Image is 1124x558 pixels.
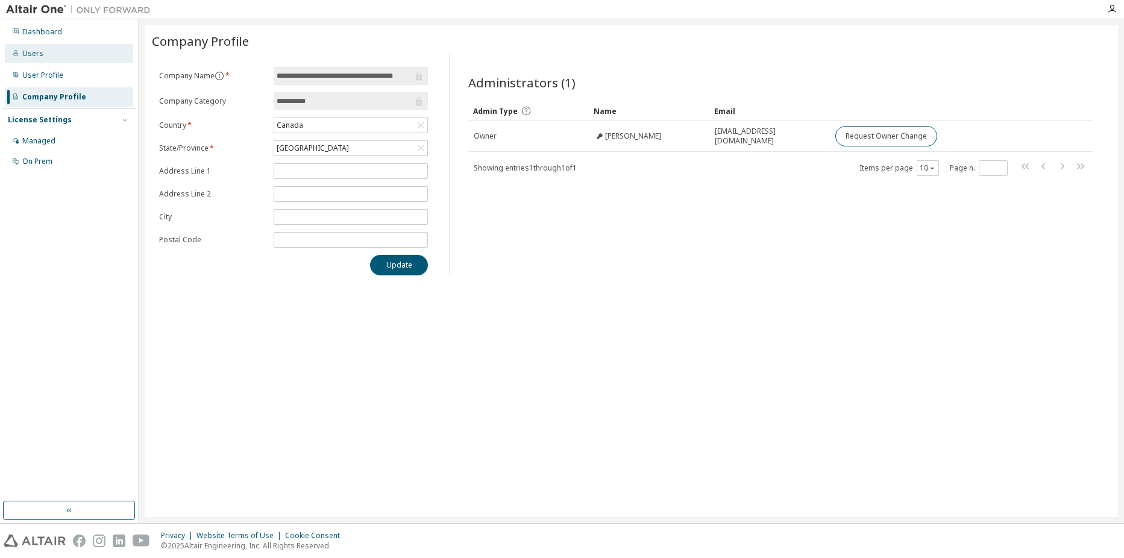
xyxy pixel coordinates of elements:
span: [EMAIL_ADDRESS][DOMAIN_NAME] [715,127,824,146]
img: linkedin.svg [113,534,125,547]
img: youtube.svg [133,534,150,547]
button: 10 [920,163,936,173]
div: Name [594,101,705,121]
img: altair_logo.svg [4,534,66,547]
button: Request Owner Change [835,126,937,146]
div: Canada [275,119,305,132]
label: Country [159,121,266,130]
div: Canada [274,118,427,133]
span: [PERSON_NAME] [605,131,661,141]
div: [GEOGRAPHIC_DATA] [274,141,427,155]
div: Managed [22,136,55,146]
div: On Prem [22,157,52,166]
div: Cookie Consent [285,531,347,541]
img: Altair One [6,4,157,16]
span: Page n. [950,160,1008,176]
div: User Profile [22,71,63,80]
img: instagram.svg [93,534,105,547]
button: Update [370,255,428,275]
div: [GEOGRAPHIC_DATA] [275,142,351,155]
span: Administrators (1) [468,74,576,91]
div: Dashboard [22,27,62,37]
p: © 2025 Altair Engineering, Inc. All Rights Reserved. [161,541,347,551]
label: Company Category [159,96,266,106]
span: Owner [474,131,497,141]
span: Admin Type [473,106,518,116]
img: facebook.svg [73,534,86,547]
label: City [159,212,266,222]
div: Email [714,101,825,121]
div: Website Terms of Use [196,531,285,541]
span: Items per page [859,160,939,176]
label: Address Line 2 [159,189,266,199]
div: Company Profile [22,92,86,102]
button: information [215,71,224,81]
label: Company Name [159,71,266,81]
span: Company Profile [152,33,249,49]
label: Postal Code [159,235,266,245]
div: Privacy [161,531,196,541]
label: Address Line 1 [159,166,266,176]
label: State/Province [159,143,266,153]
span: Showing entries 1 through 1 of 1 [474,163,577,173]
div: Users [22,49,43,58]
div: License Settings [8,115,72,125]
